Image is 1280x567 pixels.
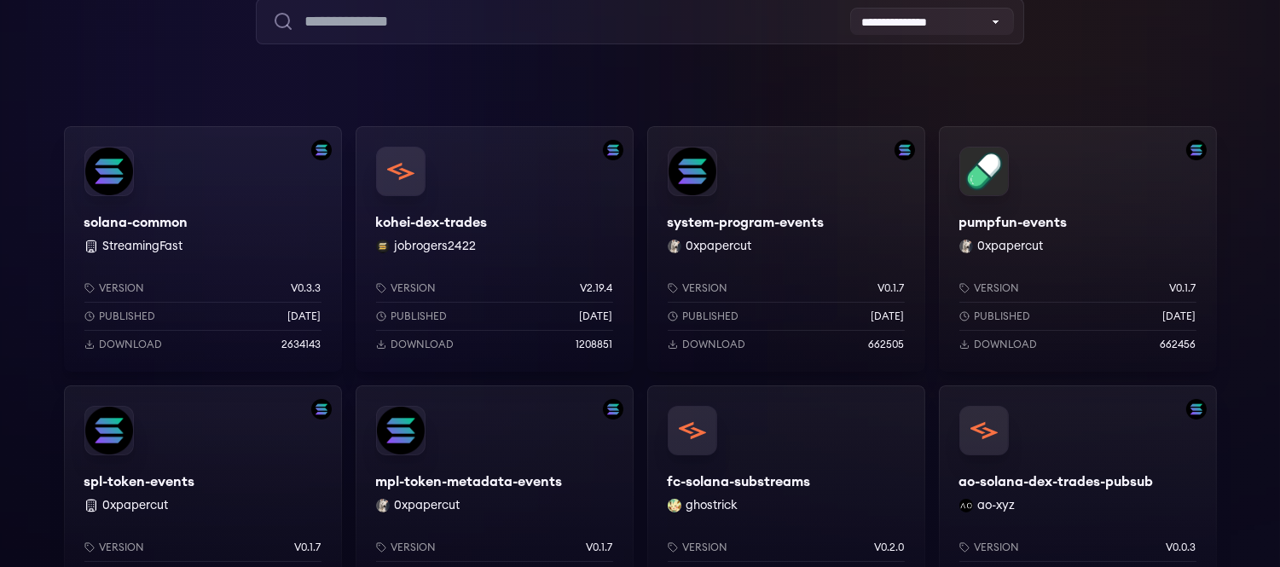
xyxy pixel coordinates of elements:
[395,497,460,514] button: 0xpapercut
[1161,338,1196,351] p: 662456
[1163,310,1196,323] p: [DATE]
[282,338,321,351] p: 2634143
[311,140,332,160] img: Filter by solana network
[603,140,623,160] img: Filter by solana network
[683,310,739,323] p: Published
[875,541,905,554] p: v0.2.0
[975,338,1038,351] p: Download
[975,310,1031,323] p: Published
[683,338,746,351] p: Download
[975,541,1020,554] p: Version
[686,238,752,255] button: 0xpapercut
[100,541,145,554] p: Version
[391,338,455,351] p: Download
[576,338,613,351] p: 1208851
[103,497,169,514] button: 0xpapercut
[872,310,905,323] p: [DATE]
[292,281,321,295] p: v0.3.3
[878,281,905,295] p: v0.1.7
[391,541,437,554] p: Version
[295,541,321,554] p: v0.1.7
[939,126,1217,372] a: Filter by solana networkpumpfun-eventspumpfun-events0xpapercut 0xpapercutVersionv0.1.7Published[D...
[647,126,925,372] a: Filter by solana networksystem-program-eventssystem-program-events0xpapercut 0xpapercutVersionv0....
[975,281,1020,295] p: Version
[1170,281,1196,295] p: v0.1.7
[1186,140,1207,160] img: Filter by solana network
[288,310,321,323] p: [DATE]
[100,281,145,295] p: Version
[356,126,634,372] a: Filter by solana networkkohei-dex-tradeskohei-dex-tradesjobrogers2422 jobrogers2422Versionv2.19.4...
[1167,541,1196,554] p: v0.0.3
[103,238,183,255] button: StreamingFast
[581,281,613,295] p: v2.19.4
[391,310,448,323] p: Published
[895,140,915,160] img: Filter by solana network
[391,281,437,295] p: Version
[580,310,613,323] p: [DATE]
[603,399,623,419] img: Filter by solana network
[869,338,905,351] p: 662505
[311,399,332,419] img: Filter by solana network
[395,238,477,255] button: jobrogers2422
[100,338,163,351] p: Download
[683,541,728,554] p: Version
[978,497,1016,514] button: ao-xyz
[683,281,728,295] p: Version
[64,126,342,372] a: Filter by solana networksolana-commonsolana-common StreamingFastVersionv0.3.3Published[DATE]Downl...
[587,541,613,554] p: v0.1.7
[1186,399,1207,419] img: Filter by solana network
[978,238,1044,255] button: 0xpapercut
[100,310,156,323] p: Published
[686,497,738,514] button: ghostrick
